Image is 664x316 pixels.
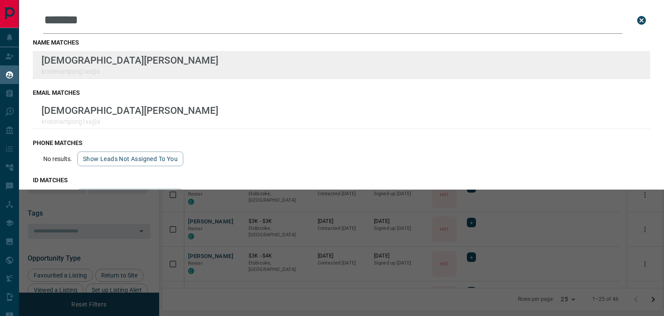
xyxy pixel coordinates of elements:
[43,155,72,162] p: No results.
[41,118,218,125] p: kristenampong1xx@x
[41,68,218,75] p: kristenampong1xx@x
[33,177,650,184] h3: id matches
[633,12,650,29] button: close search bar
[41,55,218,66] p: [DEMOGRAPHIC_DATA][PERSON_NAME]
[33,139,650,146] h3: phone matches
[77,189,183,203] button: show leads not assigned to you
[33,39,650,46] h3: name matches
[41,105,218,116] p: [DEMOGRAPHIC_DATA][PERSON_NAME]
[77,152,183,166] button: show leads not assigned to you
[33,89,650,96] h3: email matches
